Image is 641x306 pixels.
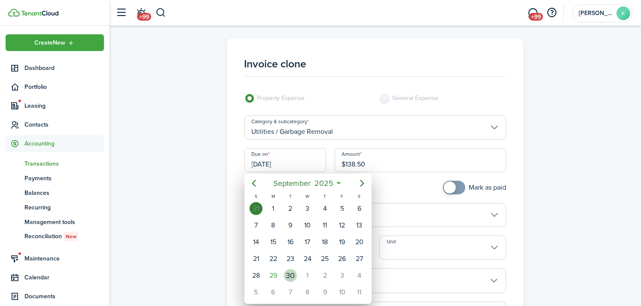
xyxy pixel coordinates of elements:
[301,236,314,248] div: Wednesday, September 17, 2025
[299,193,316,200] div: W
[316,193,333,200] div: T
[250,252,263,265] div: Sunday, September 21, 2025
[267,269,280,282] div: Today, Monday, September 29, 2025
[284,219,297,232] div: Tuesday, September 9, 2025
[301,219,314,232] div: Wednesday, September 10, 2025
[333,193,351,200] div: F
[265,193,282,200] div: M
[282,193,299,200] div: T
[301,286,314,299] div: Wednesday, October 8, 2025
[250,202,263,215] div: Sunday, August 31, 2025
[336,202,348,215] div: Friday, September 5, 2025
[245,175,263,192] mbsc-button: Previous page
[318,252,331,265] div: Thursday, September 25, 2025
[301,269,314,282] div: Wednesday, October 1, 2025
[250,236,263,248] div: Sunday, September 14, 2025
[250,286,263,299] div: Sunday, October 5, 2025
[336,252,348,265] div: Friday, September 26, 2025
[301,202,314,215] div: Wednesday, September 3, 2025
[353,202,366,215] div: Saturday, September 6, 2025
[247,193,265,200] div: S
[318,219,331,232] div: Thursday, September 11, 2025
[318,269,331,282] div: Thursday, October 2, 2025
[318,286,331,299] div: Thursday, October 9, 2025
[250,269,263,282] div: Sunday, September 28, 2025
[267,202,280,215] div: Monday, September 1, 2025
[318,236,331,248] div: Thursday, September 18, 2025
[284,269,297,282] div: Tuesday, September 30, 2025
[267,236,280,248] div: Monday, September 15, 2025
[336,286,348,299] div: Friday, October 10, 2025
[318,202,331,215] div: Thursday, September 4, 2025
[267,286,280,299] div: Monday, October 6, 2025
[353,236,366,248] div: Saturday, September 20, 2025
[284,236,297,248] div: Tuesday, September 16, 2025
[353,219,366,232] div: Saturday, September 13, 2025
[272,176,313,191] span: September
[284,252,297,265] div: Tuesday, September 23, 2025
[336,219,348,232] div: Friday, September 12, 2025
[353,252,366,265] div: Saturday, September 27, 2025
[353,286,366,299] div: Saturday, October 11, 2025
[336,269,348,282] div: Friday, October 3, 2025
[313,176,336,191] span: 2025
[351,193,368,200] div: S
[336,236,348,248] div: Friday, September 19, 2025
[284,202,297,215] div: Tuesday, September 2, 2025
[267,219,280,232] div: Monday, September 8, 2025
[267,252,280,265] div: Monday, September 22, 2025
[268,176,339,191] mbsc-button: September2025
[301,252,314,265] div: Wednesday, September 24, 2025
[353,269,366,282] div: Saturday, October 4, 2025
[284,286,297,299] div: Tuesday, October 7, 2025
[250,219,263,232] div: Sunday, September 7, 2025
[354,175,371,192] mbsc-button: Next page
